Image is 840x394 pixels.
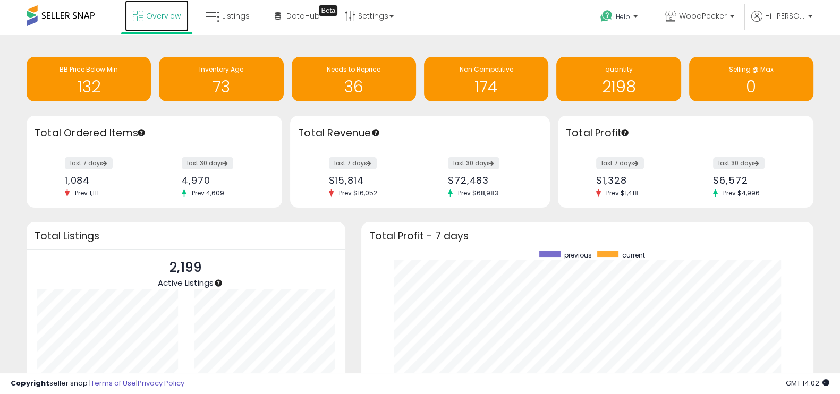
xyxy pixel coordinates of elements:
[292,57,416,101] a: Needs to Reprice 36
[751,11,812,35] a: Hi [PERSON_NAME]
[592,2,648,35] a: Help
[596,157,644,169] label: last 7 days
[369,232,805,240] h3: Total Profit - 7 days
[329,175,412,186] div: $15,814
[713,175,795,186] div: $6,572
[182,157,233,169] label: last 30 days
[199,65,243,74] span: Inventory Age
[65,175,147,186] div: 1,084
[222,11,250,21] span: Listings
[159,57,283,101] a: Inventory Age 73
[146,11,181,21] span: Overview
[616,12,630,21] span: Help
[689,57,813,101] a: Selling @ Max 0
[424,57,548,101] a: Non Competitive 174
[11,378,49,388] strong: Copyright
[35,126,274,141] h3: Total Ordered Items
[182,175,264,186] div: 4,970
[713,157,765,169] label: last 30 days
[562,78,675,96] h1: 2198
[600,10,613,23] i: Get Help
[158,258,214,278] p: 2,199
[786,378,829,388] span: 2025-09-12 14:02 GMT
[448,175,531,186] div: $72,483
[158,277,214,288] span: Active Listings
[429,78,543,96] h1: 174
[137,128,146,138] div: Tooltip anchor
[35,232,337,240] h3: Total Listings
[286,11,320,21] span: DataHub
[596,175,678,186] div: $1,328
[32,78,146,96] h1: 132
[327,65,380,74] span: Needs to Reprice
[297,78,411,96] h1: 36
[298,126,542,141] h3: Total Revenue
[329,157,377,169] label: last 7 days
[601,189,644,198] span: Prev: $1,418
[564,251,592,260] span: previous
[556,57,681,101] a: quantity 2198
[605,65,632,74] span: quantity
[27,57,151,101] a: BB Price Below Min 132
[622,251,645,260] span: current
[694,78,808,96] h1: 0
[91,378,136,388] a: Terms of Use
[70,189,104,198] span: Prev: 1,111
[448,157,499,169] label: last 30 days
[371,128,380,138] div: Tooltip anchor
[138,378,184,388] a: Privacy Policy
[718,189,765,198] span: Prev: $4,996
[729,65,774,74] span: Selling @ Max
[453,189,504,198] span: Prev: $68,983
[65,157,113,169] label: last 7 days
[566,126,805,141] h3: Total Profit
[214,278,223,288] div: Tooltip anchor
[765,11,805,21] span: Hi [PERSON_NAME]
[164,78,278,96] h1: 73
[186,189,230,198] span: Prev: 4,609
[334,189,383,198] span: Prev: $16,052
[620,128,630,138] div: Tooltip anchor
[11,379,184,389] div: seller snap | |
[679,11,727,21] span: WoodPecker
[460,65,513,74] span: Non Competitive
[60,65,118,74] span: BB Price Below Min
[319,5,337,16] div: Tooltip anchor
